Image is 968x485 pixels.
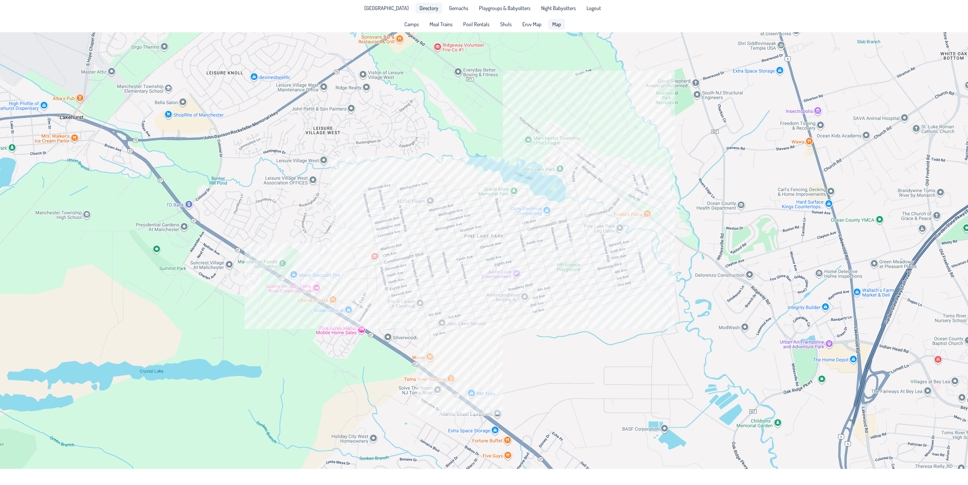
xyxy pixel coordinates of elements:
[479,5,530,11] span: Playgroups & Babysitters
[404,21,419,27] span: Camps
[360,3,413,13] li: Pine Lake Park
[419,5,438,11] span: Directory
[552,21,561,27] span: Map
[445,3,472,13] a: Gemachs
[426,19,456,30] a: Meal Trains
[400,19,423,30] a: Camps
[522,21,541,27] span: Eruv Map
[475,3,534,13] a: Playgroups & Babysitters
[582,3,605,13] li: Logout
[463,21,489,27] span: Pool Rentals
[360,3,413,13] a: [GEOGRAPHIC_DATA]
[537,3,580,13] a: Night Babysitters
[430,21,452,27] span: Meal Trains
[548,19,565,30] a: Map
[587,5,601,11] span: Logout
[449,5,468,11] span: Gemachs
[459,19,493,30] a: Pool Rentals
[500,21,512,27] span: Shuls
[415,3,442,13] a: Directory
[364,5,409,11] span: [GEOGRAPHIC_DATA]
[518,19,546,30] a: Eruv Map
[541,5,576,11] span: Night Babysitters
[496,19,516,30] a: Shuls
